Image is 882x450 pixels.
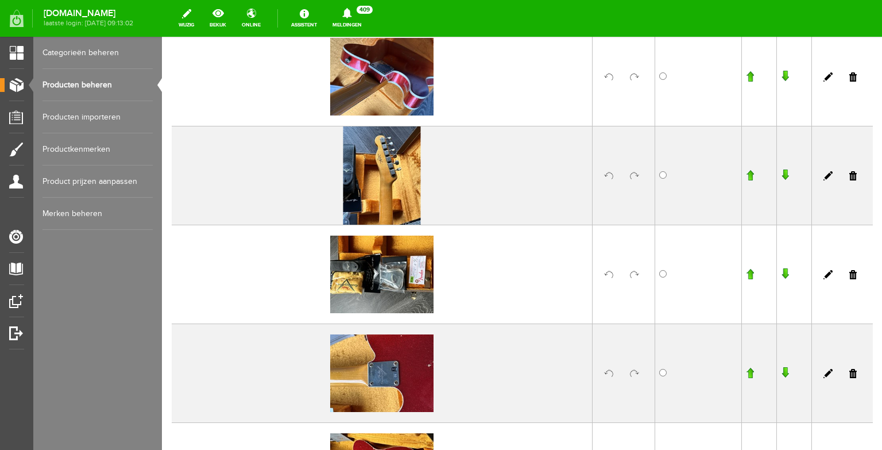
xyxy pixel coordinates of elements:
a: Product prijzen aanpassen [42,166,153,198]
a: Bewerken [661,233,671,243]
a: wijzig [172,6,201,31]
a: online [235,6,268,31]
a: Verwijderen [687,134,695,144]
img: image00067.jpeg [168,1,272,79]
a: Merken beheren [42,198,153,230]
img: image00066.jpeg [181,87,258,190]
a: Assistent [284,6,324,31]
a: bekijk [203,6,233,31]
span: 409 [357,6,373,14]
a: Verwijderen [687,233,695,243]
a: Verwijderen [687,332,695,341]
a: Bewerken [661,332,671,341]
img: image000631.jpeg [168,298,272,375]
img: image00065.jpeg [168,199,272,276]
a: Meldingen409 [326,6,369,31]
a: Producten importeren [42,101,153,133]
a: Producten beheren [42,69,153,101]
a: Bewerken [661,36,671,45]
strong: [DOMAIN_NAME] [44,10,133,17]
a: Productkenmerken [42,133,153,166]
span: laatste login: [DATE] 09:13:02 [44,20,133,26]
a: Categorieën beheren [42,37,153,69]
a: Verwijderen [687,36,695,45]
a: Bewerken [661,134,671,144]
